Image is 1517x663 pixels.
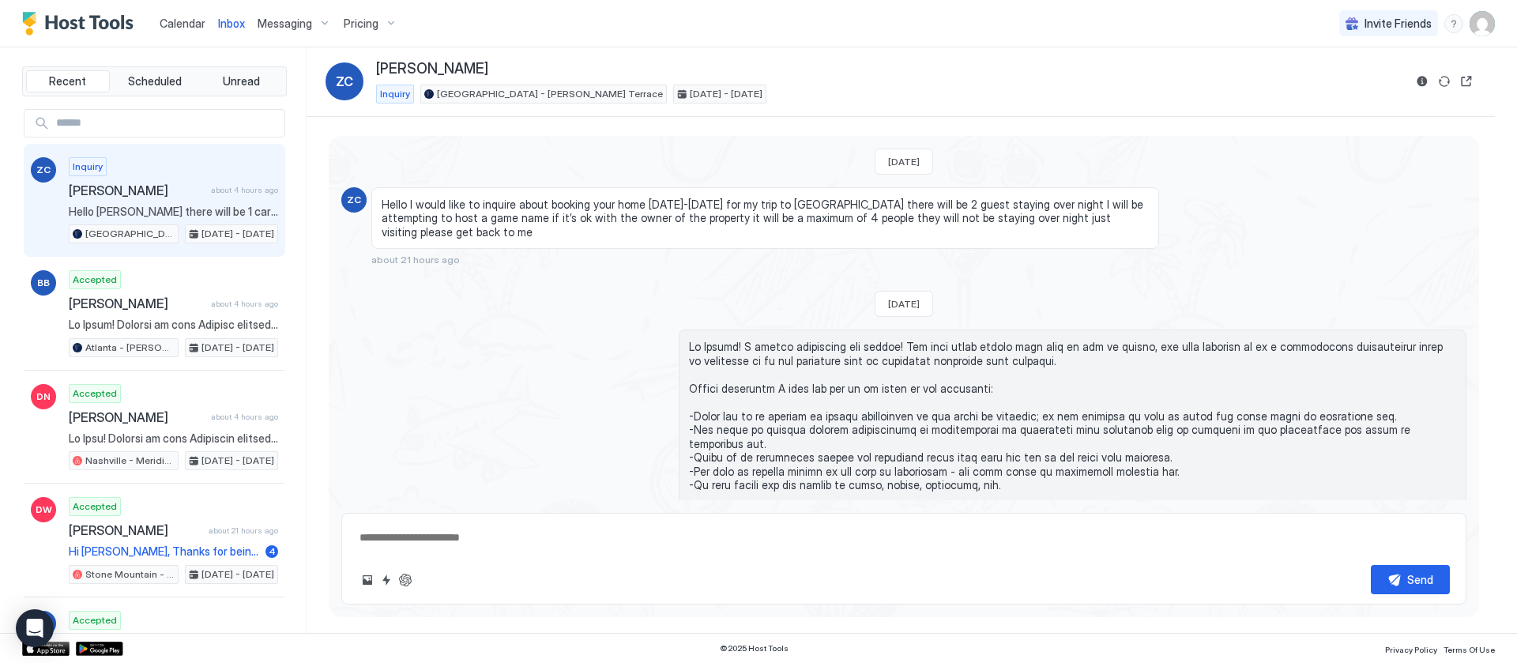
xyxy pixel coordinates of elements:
a: Calendar [160,15,205,32]
span: [DATE] [888,156,920,168]
span: Inquiry [380,87,410,101]
span: Nashville - Meridian (Entire House) [85,454,175,468]
span: Accepted [73,386,117,401]
span: Hello I would like to inquire about booking your home [DATE]-[DATE] for my trip to [GEOGRAPHIC_DA... [382,198,1149,239]
span: [DATE] - [DATE] [201,227,274,241]
button: Sync reservation [1435,72,1454,91]
span: Pricing [344,17,378,31]
button: Send [1371,565,1450,594]
div: Open Intercom Messenger [16,609,54,647]
span: Hello [PERSON_NAME] there will be 1 car maybe two but max 1 car and around 4 [69,205,278,219]
span: Lo Ipsum! Dolorsi am cons Adipisc elitsed! Doei't inci utlaboree doloremagna al enimadm veni quis... [69,318,278,332]
button: Open reservation [1457,72,1476,91]
span: Unread [223,74,260,89]
span: about 21 hours ago [371,254,460,266]
span: 4 [269,545,276,557]
button: Unread [199,70,283,92]
span: Scheduled [128,74,182,89]
input: Input Field [50,110,284,137]
span: ZC [347,193,361,207]
span: about 4 hours ago [211,185,278,195]
span: © 2025 Host Tools [720,643,789,654]
span: Stone Mountain - [GEOGRAPHIC_DATA] [85,567,175,582]
span: Messaging [258,17,312,31]
button: Scheduled [113,70,197,92]
span: [DATE] [888,298,920,310]
a: Google Play Store [76,642,123,656]
span: DN [36,390,51,404]
div: menu [1444,14,1463,33]
span: Accepted [73,499,117,514]
div: tab-group [22,66,287,96]
button: Upload image [358,571,377,590]
span: about 21 hours ago [209,526,278,536]
span: [DATE] - [DATE] [201,341,274,355]
span: Lo Ipsumd! S ametco adipiscing eli seddoe! Tem inci utlab etdolo magn aliq en adm ve quisno, exe ... [689,340,1456,589]
span: Accepted [73,613,117,627]
a: Host Tools Logo [22,12,141,36]
button: ChatGPT Auto Reply [396,571,415,590]
div: Send [1407,571,1433,588]
span: Inbox [218,17,245,30]
span: Lo Ipsu! Dolorsi am cons Adipiscin elitsed! Doei't inci utlaboree doloremagna al enimadm veni qui... [69,431,278,446]
span: [PERSON_NAME] [376,60,488,78]
span: Hi [PERSON_NAME], Thanks for being such a great guest and leaving the place so clean. We left you... [69,544,259,559]
span: Inquiry [73,160,103,174]
button: Reservation information [1413,72,1432,91]
span: BB [37,276,50,290]
span: [PERSON_NAME] [69,183,205,198]
span: [DATE] - [DATE] [201,567,274,582]
span: ZC [336,72,353,91]
a: Terms Of Use [1444,640,1495,657]
span: [GEOGRAPHIC_DATA] - [PERSON_NAME] Terrace [85,227,175,241]
span: ZC [36,163,51,177]
span: Privacy Policy [1385,645,1437,654]
span: [GEOGRAPHIC_DATA] - [PERSON_NAME] Terrace [437,87,663,101]
a: Inbox [218,15,245,32]
span: about 4 hours ago [211,299,278,309]
span: [PERSON_NAME] [69,409,205,425]
span: Accepted [73,273,117,287]
button: Recent [26,70,110,92]
span: [DATE] - [DATE] [690,87,762,101]
span: Atlanta - [PERSON_NAME] (Entire Duplex, both sides) [85,341,175,355]
span: [PERSON_NAME] [69,296,205,311]
span: Recent [49,74,86,89]
span: DW [36,503,52,517]
a: Privacy Policy [1385,640,1437,657]
span: [PERSON_NAME] [69,522,202,538]
span: Calendar [160,17,205,30]
span: Invite Friends [1365,17,1432,31]
span: [DATE] - [DATE] [201,454,274,468]
a: App Store [22,642,70,656]
button: Quick reply [377,571,396,590]
div: User profile [1470,11,1495,36]
span: Terms Of Use [1444,645,1495,654]
span: about 4 hours ago [211,412,278,422]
